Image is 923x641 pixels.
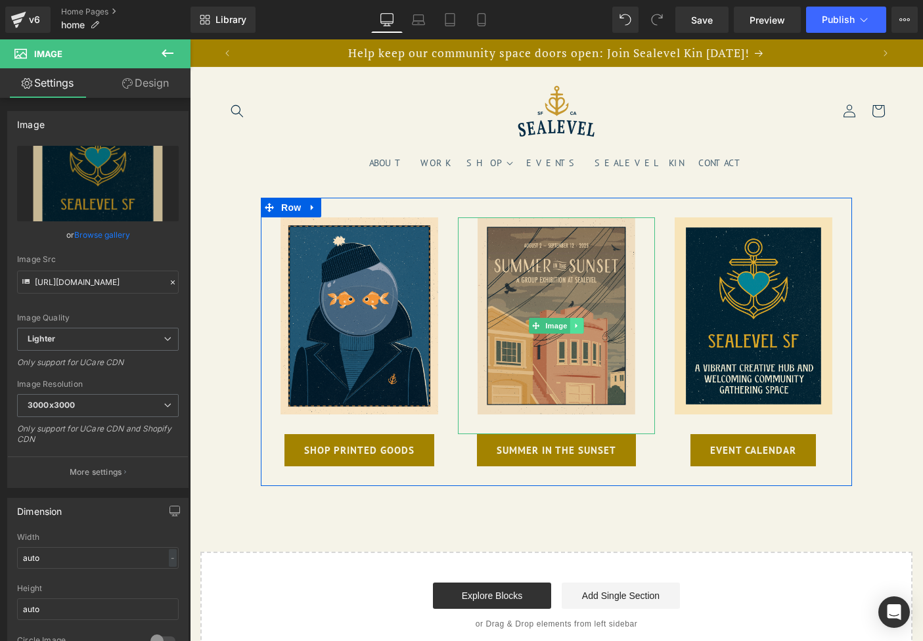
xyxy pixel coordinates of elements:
div: Only support for UCare CDN [17,357,179,376]
span: home [61,20,85,30]
a: Sealevel [313,41,421,102]
a: SUMMER IN THE SUNSET [287,395,446,427]
a: Browse gallery [74,223,130,246]
a: EVENT CALENDAR [501,395,626,427]
span: Image [353,278,380,294]
button: More [891,7,918,33]
a: ABOUT [171,110,223,137]
p: or Drag & Drop elements from left sidebar [32,580,702,589]
a: Laptop [403,7,434,33]
span: Preview [750,13,785,27]
button: More settings [8,456,188,487]
button: Previous announcement [23,1,52,26]
a: New Library [191,7,256,33]
span: EVENTS [336,118,389,129]
a: CONTACT [501,110,562,137]
button: Publish [806,7,886,33]
a: Design [98,68,193,98]
span: Publish [822,14,855,25]
span: Save [691,13,713,27]
div: - [169,549,177,567]
span: Row [88,158,114,178]
div: Only support for UCare CDN and Shopify CDN [17,424,179,453]
button: Next announcement [681,1,710,26]
a: Desktop [371,7,403,33]
a: SHOP PRINTED GOODS [95,395,244,427]
div: or [17,228,179,242]
span: WORK [231,118,261,129]
span: Library [215,14,246,26]
span: SHOP [277,118,311,129]
button: Redo [644,7,670,33]
summary: Search [33,57,62,86]
div: Height [17,584,179,593]
a: Expand / Collapse [380,278,394,294]
a: Explore Blocks [243,543,361,569]
div: Image Resolution [17,380,179,389]
div: Dimension [17,498,62,517]
span: Image [34,49,62,59]
span: CONTACT [508,118,554,129]
div: Image Quality [17,313,179,322]
a: Add Single Section [372,543,490,569]
span: ABOUT [179,118,215,129]
input: Link [17,271,179,294]
div: Width [17,533,179,542]
a: SEALEVEL KIN [397,110,501,137]
a: Expand / Collapse [114,158,131,178]
div: v6 [26,11,43,28]
a: Home Pages [61,7,191,17]
input: auto [17,547,179,569]
div: Image [17,112,45,130]
div: Image Src [17,255,179,264]
div: Open Intercom Messenger [878,596,910,628]
summary: SHOP [269,110,328,137]
a: v6 [5,7,51,33]
button: Undo [612,7,639,33]
img: Sealevel [317,46,416,98]
b: Lighter [28,334,55,343]
p: More settings [70,466,122,478]
a: EVENTS [328,110,397,137]
a: Mobile [466,7,497,33]
b: 3000x3000 [28,400,75,410]
span: Help keep our community space doors open: Join Sealevel Kin [DATE]! [158,6,560,21]
a: WORK [223,110,269,137]
a: Preview [734,7,801,33]
input: auto [17,598,179,620]
span: SEALEVEL KIN [405,118,493,129]
a: Tablet [434,7,466,33]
